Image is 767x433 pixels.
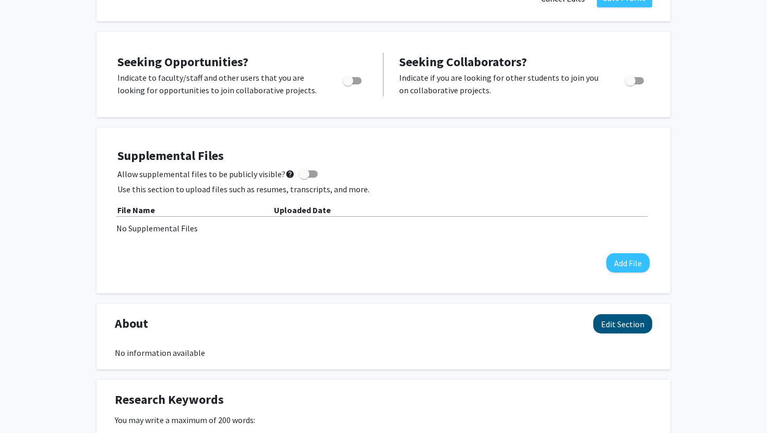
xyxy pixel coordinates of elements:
[115,390,224,409] span: Research Keywords
[117,149,650,164] h4: Supplemental Files
[115,314,148,333] span: About
[593,314,652,333] button: Edit About
[117,71,323,96] p: Indicate to faculty/staff and other users that you are looking for opportunities to join collabor...
[117,205,155,215] b: File Name
[621,71,650,87] div: Toggle
[117,168,295,180] span: Allow supplemental files to be publicly visible?
[285,168,295,180] mat-icon: help
[115,347,652,359] div: No information available
[115,414,255,426] label: You may write a maximum of 200 words:
[339,71,367,87] div: Toggle
[274,205,331,215] b: Uploaded Date
[117,54,248,70] span: Seeking Opportunities?
[399,54,527,70] span: Seeking Collaborators?
[116,222,651,234] div: No Supplemental Files
[8,386,44,425] iframe: Chat
[606,253,650,273] button: Add File
[399,71,605,96] p: Indicate if you are looking for other students to join you on collaborative projects.
[117,183,650,195] p: Use this section to upload files such as resumes, transcripts, and more.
